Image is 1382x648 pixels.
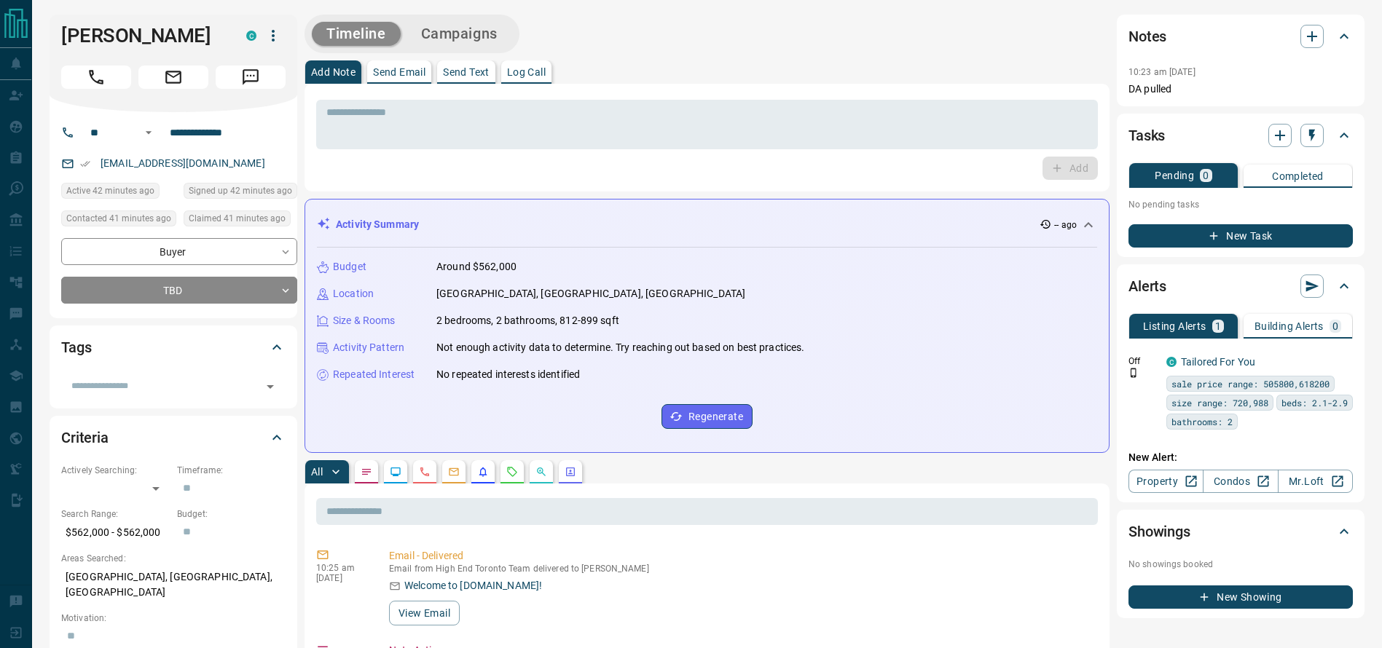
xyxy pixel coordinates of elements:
button: Campaigns [407,22,512,46]
p: Budget [333,259,366,274]
button: View Email [389,601,460,625]
div: Buyer [61,238,297,265]
div: condos.ca [1166,357,1177,367]
h1: [PERSON_NAME] [61,24,224,47]
div: Tags [61,330,286,365]
h2: Alerts [1128,274,1166,298]
p: No pending tasks [1128,194,1353,216]
p: Search Range: [61,507,170,521]
span: sale price range: 505800,618200 [1171,376,1330,391]
span: Message [216,66,286,89]
div: condos.ca [246,31,256,41]
svg: Requests [506,466,518,478]
button: Open [260,376,280,397]
button: Timeline [312,22,401,46]
span: Signed up 42 minutes ago [189,183,292,198]
h2: Showings [1128,520,1190,543]
svg: Opportunities [535,466,547,478]
button: New Task [1128,224,1353,248]
a: Property [1128,470,1204,493]
p: Timeframe: [177,464,286,477]
a: Tailored For You [1181,356,1255,368]
svg: Email Verified [80,159,90,169]
p: 10:23 am [DATE] [1128,67,1195,77]
svg: Listing Alerts [477,466,489,478]
div: Activity Summary-- ago [317,211,1097,238]
p: Completed [1272,171,1324,181]
p: Repeated Interest [333,367,415,382]
svg: Notes [361,466,372,478]
h2: Notes [1128,25,1166,48]
span: Active 42 minutes ago [66,183,154,198]
p: Size & Rooms [333,313,396,328]
div: Notes [1128,19,1353,54]
div: Criteria [61,420,286,455]
p: Add Note [311,67,356,77]
p: Activity Pattern [333,340,404,355]
p: Send Text [443,67,490,77]
span: size range: 720,988 [1171,395,1268,410]
div: Mon Sep 15 2025 [184,183,297,203]
h2: Criteria [61,426,109,449]
span: beds: 2.1-2.9 [1281,395,1348,410]
p: All [311,467,323,477]
p: 1 [1215,321,1221,331]
p: [DATE] [316,573,367,583]
span: Contacted 41 minutes ago [66,211,171,226]
p: No showings booked [1128,558,1353,571]
button: Regenerate [661,404,753,429]
svg: Emails [448,466,460,478]
p: Email - Delivered [389,548,1092,564]
p: New Alert: [1128,450,1353,465]
p: $562,000 - $562,000 [61,521,170,545]
div: TBD [61,277,297,304]
button: New Showing [1128,585,1353,609]
span: Email [138,66,208,89]
svg: Agent Actions [565,466,576,478]
p: 0 [1203,170,1209,181]
div: Mon Sep 15 2025 [184,210,297,231]
a: Mr.Loft [1278,470,1353,493]
p: DA pulled [1128,82,1353,97]
p: Pending [1155,170,1194,181]
p: 0 [1332,321,1338,331]
p: Welcome to [DOMAIN_NAME]! [404,578,542,593]
p: Motivation: [61,612,286,625]
p: [GEOGRAPHIC_DATA], [GEOGRAPHIC_DATA], [GEOGRAPHIC_DATA] [436,286,745,301]
svg: Lead Browsing Activity [390,466,401,478]
p: 10:25 am [316,563,367,573]
button: Open [140,124,157,141]
span: Call [61,66,131,89]
p: -- ago [1054,218,1077,232]
p: Actively Searching: [61,464,170,477]
div: Alerts [1128,269,1353,304]
p: Not enough activity data to determine. Try reaching out based on best practices. [436,340,805,355]
p: Around $562,000 [436,259,517,274]
p: Activity Summary [336,217,419,232]
svg: Calls [419,466,431,478]
p: Building Alerts [1255,321,1324,331]
svg: Push Notification Only [1128,368,1139,378]
h2: Tasks [1128,124,1165,147]
p: No repeated interests identified [436,367,580,382]
h2: Tags [61,336,91,359]
div: Tasks [1128,118,1353,153]
a: Condos [1203,470,1278,493]
span: Claimed 41 minutes ago [189,211,286,226]
div: Mon Sep 15 2025 [61,210,176,231]
p: Budget: [177,507,286,521]
div: Showings [1128,514,1353,549]
p: Email from High End Toronto Team delivered to [PERSON_NAME] [389,564,1092,574]
div: Mon Sep 15 2025 [61,183,176,203]
p: Listing Alerts [1143,321,1206,331]
a: [EMAIL_ADDRESS][DOMAIN_NAME] [101,157,265,169]
p: Location [333,286,374,301]
p: 2 bedrooms, 2 bathrooms, 812-899 sqft [436,313,619,328]
span: bathrooms: 2 [1171,414,1233,429]
p: Log Call [507,67,546,77]
p: Areas Searched: [61,552,286,565]
p: Send Email [373,67,425,77]
p: [GEOGRAPHIC_DATA], [GEOGRAPHIC_DATA], [GEOGRAPHIC_DATA] [61,565,286,604]
p: Off [1128,355,1158,368]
